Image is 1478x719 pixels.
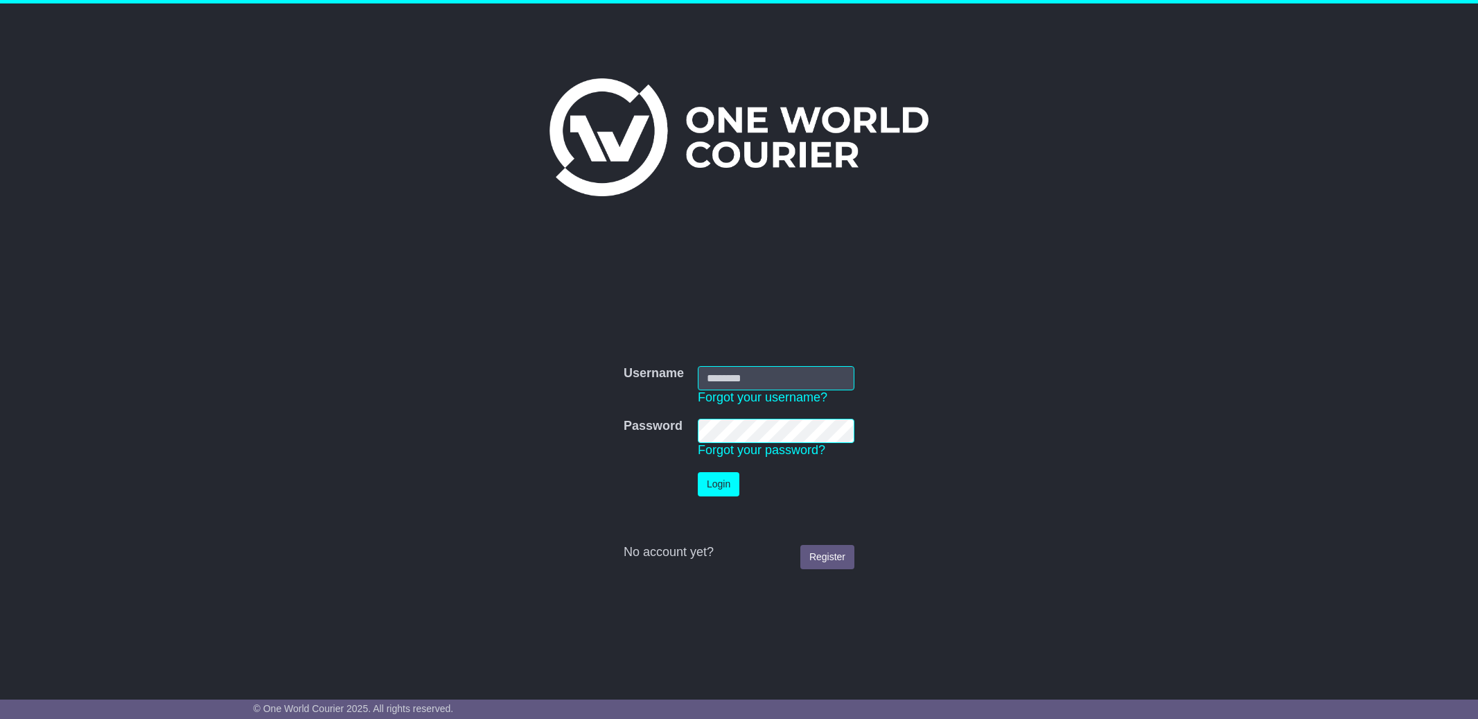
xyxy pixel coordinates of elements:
a: Forgot your username? [698,390,827,404]
span: © One World Courier 2025. All rights reserved. [254,703,454,714]
a: Register [800,545,854,569]
img: One World [549,78,928,196]
div: No account yet? [624,545,854,560]
button: Login [698,472,739,496]
label: Password [624,419,683,434]
a: Forgot your password? [698,443,825,457]
label: Username [624,366,684,381]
